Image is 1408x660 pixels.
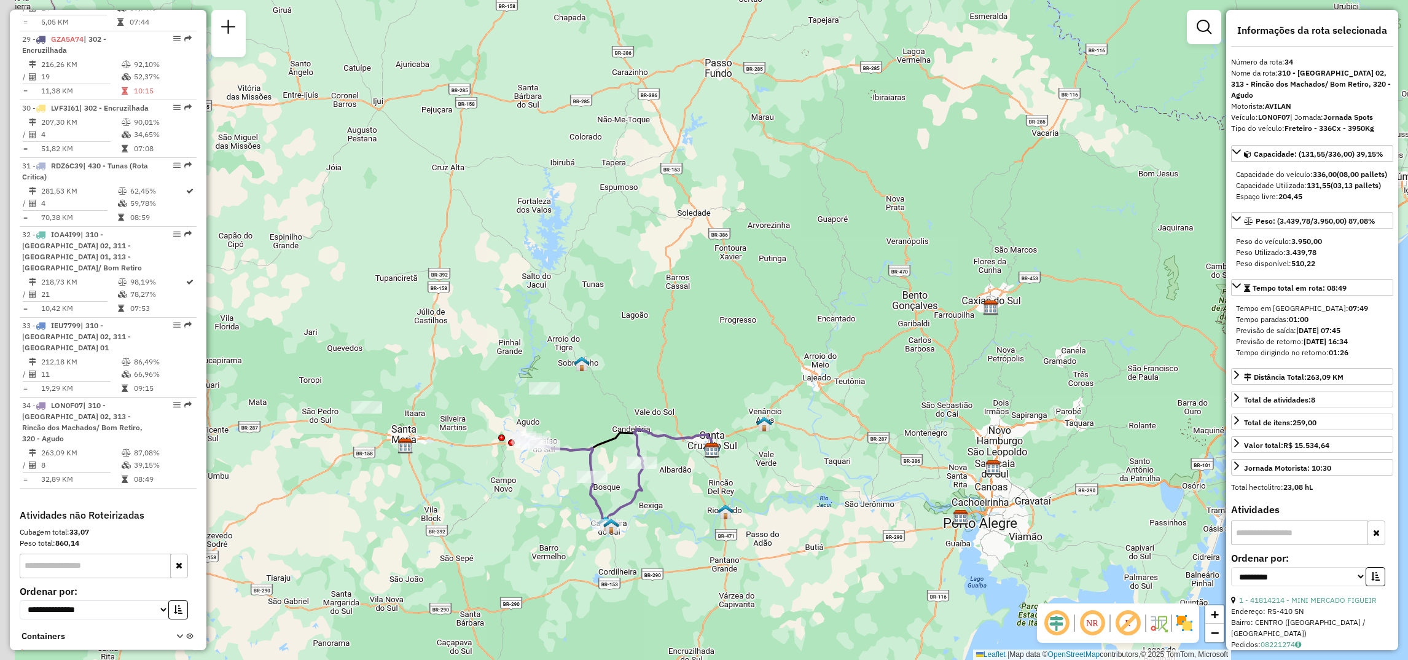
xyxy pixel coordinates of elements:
strong: (03,13 pallets) [1331,181,1381,190]
strong: 33,07 [69,527,89,536]
i: % de utilização da cubagem [122,371,131,378]
strong: LON0F07 [1258,112,1290,122]
div: Capacidade Utilizada: [1236,180,1388,191]
span: IEU7799 [51,321,80,330]
td: 4 [41,128,121,141]
td: / [22,288,28,301]
span: Tempo total em rota: 08:49 [1253,283,1347,293]
strong: AVILAN [1265,101,1291,111]
td: 08:49 [133,473,192,485]
span: Ocultar deslocamento [1042,608,1071,638]
td: / [22,71,28,83]
td: 08:59 [130,211,185,224]
td: 52,37% [133,71,192,83]
td: 216,26 KM [41,58,121,71]
td: 87,08% [133,447,192,459]
td: 19 [41,71,121,83]
h4: Informações da rota selecionada [1231,25,1393,36]
img: CDD Santa Cruz do Sul [704,442,720,458]
div: Previsão de saída: [1236,325,1388,336]
td: 62,45% [130,185,185,197]
label: Ordenar por: [20,584,197,599]
td: 39,15% [133,459,192,471]
i: Total de Atividades [29,200,36,207]
td: 66,96% [133,368,192,380]
td: 86,49% [133,356,192,368]
a: Exibir filtros [1192,15,1216,39]
div: Tempo total em rota: 08:49 [1231,298,1393,363]
img: CDD Sapucaia [985,460,1001,476]
div: Peso Utilizado: [1236,247,1388,258]
span: Total de atividades: [1244,395,1315,404]
div: Previsão de retorno: [1236,336,1388,347]
div: Distância Total: [1244,372,1343,383]
strong: 336,00 [1313,170,1337,179]
td: 19,29 KM [41,382,121,395]
i: Observações [1295,641,1301,648]
td: = [22,85,28,97]
a: Tempo total em rota: 08:49 [1231,279,1393,296]
span: + [1211,607,1219,622]
i: Distância Total [29,187,36,195]
em: Opções [173,162,181,169]
div: Nome da rota: [1231,68,1393,101]
div: Veículo: [1231,112,1393,123]
td: 207,30 KM [41,116,121,128]
img: Exibir/Ocultar setores [1175,613,1194,633]
h4: Atividades [1231,504,1393,516]
td: 51,82 KM [41,143,121,155]
div: Tipo do veículo: [1231,123,1393,134]
span: | 302 - Encruzilhada [79,103,149,112]
td: 07:08 [133,143,192,155]
i: Total de Atividades [29,73,36,81]
label: Ordenar por: [1231,551,1393,565]
span: 33 - [22,321,131,352]
div: Espaço livre: [1236,191,1388,202]
img: CDD Caxias [983,300,999,316]
td: 11,38 KM [41,85,121,97]
a: Leaflet [976,650,1006,659]
i: Total de Atividades [29,291,36,298]
td: 09:15 [133,382,192,395]
i: Distância Total [29,449,36,457]
a: Total de itens:259,00 [1231,414,1393,430]
div: Capacidade do veículo: [1236,169,1388,180]
strong: 23,08 hL [1283,482,1313,492]
i: Tempo total em rota [118,214,124,221]
strong: 259,00 [1293,418,1316,427]
img: Sobradinho [574,356,590,372]
strong: 3.950,00 [1291,237,1322,246]
td: 07:44 [129,16,191,28]
em: Opções [173,321,181,329]
em: Rota exportada [184,104,192,111]
i: Distância Total [29,358,36,366]
span: 263,09 KM [1307,372,1343,382]
i: % de utilização da cubagem [118,200,127,207]
span: | 310 - [GEOGRAPHIC_DATA] 02, 311 - [GEOGRAPHIC_DATA] 01 [22,321,131,352]
i: % de utilização da cubagem [122,462,131,469]
div: Total de itens: [1244,417,1316,428]
span: 29 - [22,34,106,55]
a: Peso: (3.439,78/3.950,00) 87,08% [1231,212,1393,229]
span: Peso: (3.439,78/3.950,00) 87,08% [1256,216,1375,226]
td: 90,01% [133,116,192,128]
span: 32 - [22,230,142,272]
span: − [1211,625,1219,640]
div: Atividade não roteirizada - 57.088.526 JAIR JANDIR RODRIGUES [351,401,382,414]
a: Zoom out [1205,624,1224,642]
div: Tempo em [GEOGRAPHIC_DATA]: [1236,303,1388,314]
td: 34,65% [133,128,192,141]
span: | [1007,650,1009,659]
em: Opções [173,104,181,111]
i: Rota otimizada [186,278,194,286]
a: 1 - 41814214 - MINI MERCADO FIGUEIR [1239,595,1377,605]
img: Rio Pardo [718,504,733,520]
span: | Jornada: [1290,112,1373,122]
div: Motorista: [1231,101,1393,112]
img: CDD Santa Maria [397,438,413,454]
strong: 01:00 [1289,315,1308,324]
div: Tempo dirigindo no retorno: [1236,347,1388,358]
td: 32,89 KM [41,473,121,485]
i: % de utilização do peso [118,187,127,195]
strong: Jornada Spots [1323,112,1373,122]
